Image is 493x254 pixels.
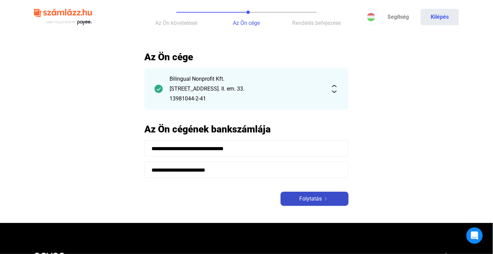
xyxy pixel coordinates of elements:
[155,85,163,93] img: checkmark-darker-green-circle
[299,195,322,203] span: Folytatás
[170,75,323,83] div: Bilingual Nonprofit Kft.
[367,13,375,21] img: HU
[155,20,197,26] span: Az Ön követelései
[363,9,379,25] button: HU
[466,227,483,244] div: Open Intercom Messenger
[144,51,349,63] h2: Az Ön cége
[281,192,349,206] button: Folytatásarrow-right-white
[322,197,330,201] img: arrow-right-white
[34,6,92,28] img: szamlazzhu-logo
[421,9,459,25] button: Kilépés
[330,85,338,93] img: expand
[170,85,323,93] div: [STREET_ADDRESS]. II. em. 33.
[144,123,349,135] h2: Az Ön cégének bankszámlája
[170,95,323,103] div: 13981044-2-41
[292,20,341,26] span: Rendelés befejezése
[233,20,260,26] span: Az Ön cége
[379,9,417,25] a: Segítség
